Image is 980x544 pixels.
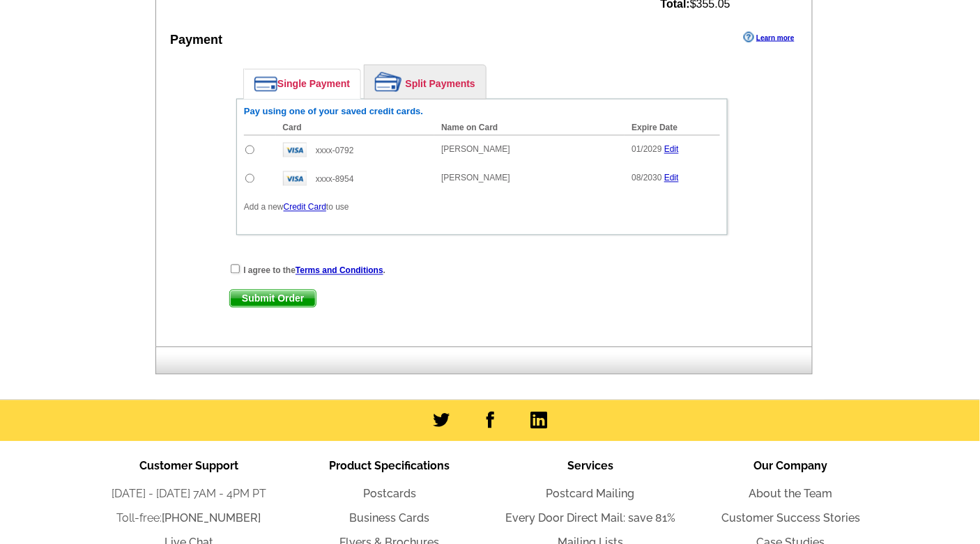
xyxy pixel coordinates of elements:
[631,145,661,155] span: 01/2029
[243,266,385,276] strong: I agree to the .
[567,460,613,473] span: Services
[505,512,675,525] a: Every Door Direct Mail: save 81%
[664,145,679,155] a: Edit
[744,32,794,43] a: Learn more
[625,121,720,136] th: Expire Date
[244,70,360,99] a: Single Payment
[296,266,383,276] a: Terms and Conditions
[363,488,416,501] a: Postcards
[89,486,289,503] li: [DATE] - [DATE] 7AM - 4PM PT
[434,121,625,136] th: Name on Card
[254,77,277,92] img: single-payment.png
[330,460,450,473] span: Product Specifications
[244,201,720,214] p: Add a new to use
[375,72,402,92] img: split-payment.png
[441,145,510,155] span: [PERSON_NAME]
[283,171,307,186] img: visa.gif
[316,175,354,185] span: xxxx-8954
[316,146,354,156] span: xxxx-0792
[284,203,326,212] a: Credit Card
[89,511,289,527] li: Toll-free:
[170,31,222,49] div: Payment
[162,512,261,525] a: [PHONE_NUMBER]
[276,121,435,136] th: Card
[139,460,238,473] span: Customer Support
[701,220,980,544] iframe: LiveChat chat widget
[350,512,430,525] a: Business Cards
[283,143,307,157] img: visa.gif
[230,290,316,307] span: Submit Order
[441,173,510,183] span: [PERSON_NAME]
[631,173,661,183] span: 08/2030
[664,173,679,183] a: Edit
[244,107,720,118] h6: Pay using one of your saved credit cards.
[365,65,486,99] a: Split Payments
[546,488,635,501] a: Postcard Mailing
